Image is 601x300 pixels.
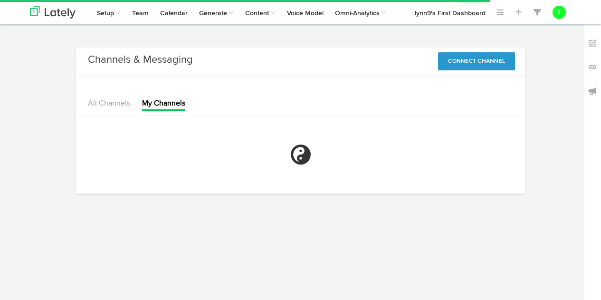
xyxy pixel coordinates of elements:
[588,39,597,48] img: keywords_off.svg
[88,52,193,68] h3: Channels & Messaging
[30,6,76,19] img: logo_lately_bg_light.svg
[553,6,566,19] button: l
[588,62,597,72] img: links_off.svg
[88,100,130,107] a: All Channels
[142,100,185,107] a: My Channels
[588,87,597,96] img: announcements_off.svg
[438,52,515,70] button: Connect Channel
